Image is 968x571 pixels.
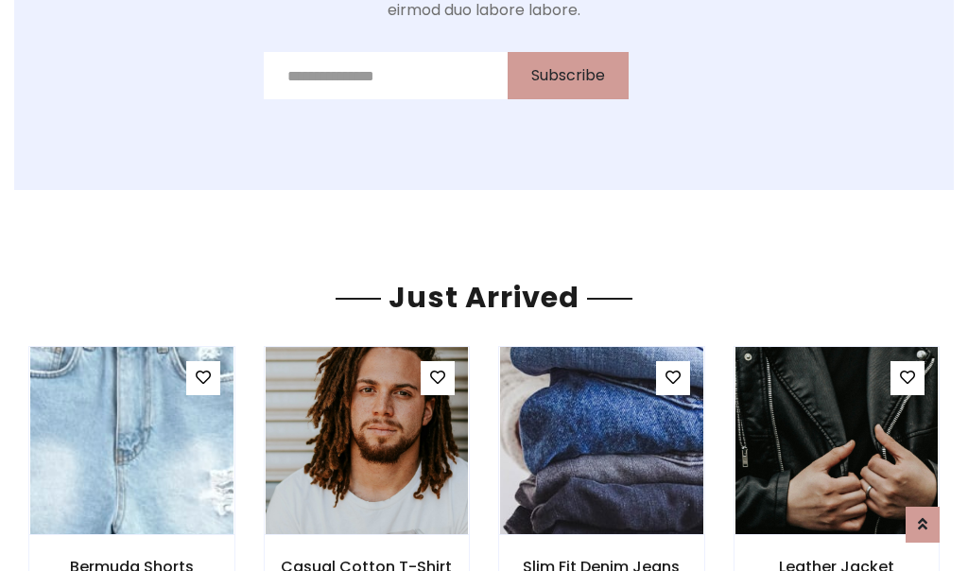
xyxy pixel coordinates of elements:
[381,277,587,318] span: Just Arrived
[508,52,629,99] button: Subscribe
